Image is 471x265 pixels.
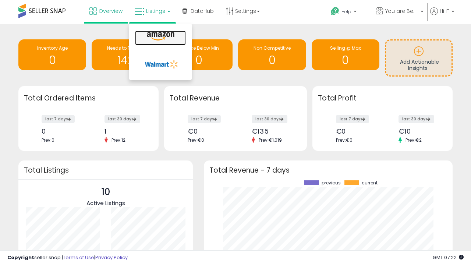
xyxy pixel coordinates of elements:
span: previous [322,180,341,185]
strong: Copyright [7,254,34,261]
a: Needs to Reprice 142 [92,39,159,70]
a: Inventory Age 0 [18,39,86,70]
div: 0 [42,127,83,135]
span: Listings [146,7,165,15]
h3: Total Listings [24,167,187,173]
div: 1 [105,127,146,135]
h3: Total Ordered Items [24,93,153,103]
div: €135 [252,127,294,135]
a: Hi IT [430,7,454,24]
span: Active Listings [86,199,125,207]
span: 2025-10-6 07:22 GMT [433,254,464,261]
label: last 7 days [188,115,221,123]
span: current [362,180,378,185]
span: BB Price Below Min [178,45,219,51]
a: Selling @ Max 0 [312,39,379,70]
span: Overview [99,7,123,15]
div: €10 [399,127,440,135]
p: 10 [86,185,125,199]
span: Needs to Reprice [107,45,144,51]
span: Prev: 0 [42,137,54,143]
div: €0 [336,127,377,135]
span: Help [341,8,351,15]
h1: 0 [22,54,82,66]
a: BB Price Below Min 0 [165,39,233,70]
h3: Total Revenue - 7 days [209,167,447,173]
span: Prev: €1,019 [255,137,286,143]
span: Non Competitive [254,45,291,51]
h1: 0 [242,54,302,66]
span: Inventory Age [37,45,68,51]
h3: Total Profit [318,93,447,103]
label: last 30 days [399,115,434,123]
span: Selling @ Max [330,45,361,51]
div: €0 [188,127,230,135]
div: seller snap | | [7,254,128,261]
span: Add Actionable Insights [400,58,439,72]
span: You are Beautiful (IT) [385,7,418,15]
a: Help [325,1,369,24]
span: Prev: €0 [188,137,204,143]
label: last 7 days [336,115,369,123]
a: Add Actionable Insights [386,40,451,75]
span: DataHub [191,7,214,15]
label: last 7 days [42,115,75,123]
label: last 30 days [252,115,287,123]
h1: 0 [169,54,229,66]
h1: 142 [95,54,156,66]
span: Prev: 12 [108,137,129,143]
i: Get Help [330,7,340,16]
span: Prev: €2 [402,137,425,143]
h1: 0 [315,54,376,66]
a: Non Competitive 0 [238,39,306,70]
a: Terms of Use [63,254,94,261]
label: last 30 days [105,115,140,123]
a: Privacy Policy [95,254,128,261]
span: Prev: €0 [336,137,353,143]
span: Hi IT [440,7,449,15]
h3: Total Revenue [170,93,301,103]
